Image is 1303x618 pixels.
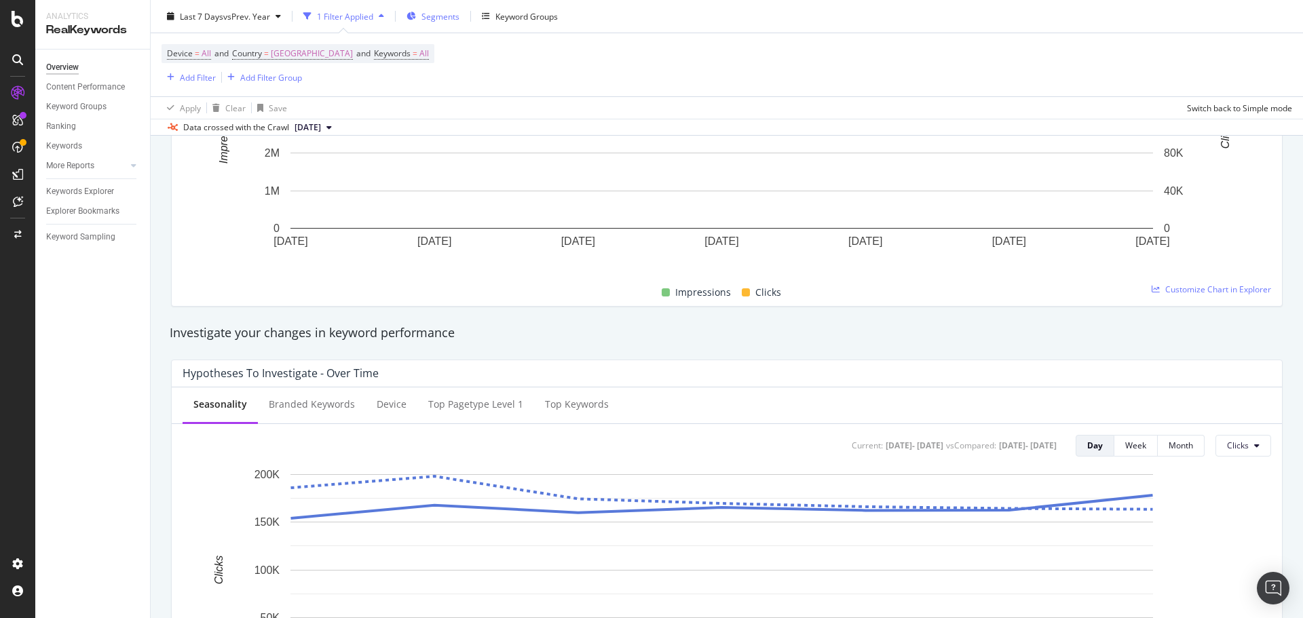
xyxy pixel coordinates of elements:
[1169,440,1193,451] div: Month
[295,121,321,134] span: 2025 Aug. 20th
[46,100,107,114] div: Keyword Groups
[162,69,216,85] button: Add Filter
[675,284,731,301] span: Impressions
[180,10,223,22] span: Last 7 Days
[265,147,280,159] text: 2M
[1220,120,1231,149] text: Clicks
[223,10,270,22] span: vs Prev. Year
[254,564,280,575] text: 100K
[356,47,371,59] span: and
[46,204,140,218] a: Explorer Bookmarks
[46,159,94,173] div: More Reports
[46,11,139,22] div: Analytics
[413,47,417,59] span: =
[254,516,280,528] text: 150K
[417,235,451,247] text: [DATE]
[886,440,943,451] div: [DATE] - [DATE]
[195,47,200,59] span: =
[46,204,119,218] div: Explorer Bookmarks
[271,44,353,63] span: [GEOGRAPHIC_DATA]
[273,223,280,234] text: 0
[225,102,246,113] div: Clear
[218,105,229,163] text: Impressions
[232,47,262,59] span: Country
[1165,284,1271,295] span: Customize Chart in Explorer
[1164,223,1170,234] text: 0
[46,60,140,75] a: Overview
[428,398,523,411] div: Top pagetype Level 1
[495,10,558,22] div: Keyword Groups
[46,119,140,134] a: Ranking
[289,119,337,136] button: [DATE]
[46,60,79,75] div: Overview
[1158,435,1205,457] button: Month
[1182,97,1292,119] button: Switch back to Simple mode
[545,398,609,411] div: Top Keywords
[46,139,140,153] a: Keywords
[46,22,139,38] div: RealKeywords
[222,69,302,85] button: Add Filter Group
[46,80,140,94] a: Content Performance
[848,235,882,247] text: [DATE]
[421,10,459,22] span: Segments
[273,235,307,247] text: [DATE]
[1227,440,1249,451] span: Clicks
[265,185,280,197] text: 1M
[46,100,140,114] a: Keyword Groups
[214,47,229,59] span: and
[852,440,883,451] div: Current:
[992,235,1026,247] text: [DATE]
[170,324,1284,342] div: Investigate your changes in keyword performance
[180,102,201,113] div: Apply
[1114,435,1158,457] button: Week
[202,44,211,63] span: All
[162,97,201,119] button: Apply
[46,139,82,153] div: Keywords
[561,235,595,247] text: [DATE]
[317,10,373,22] div: 1 Filter Applied
[1135,235,1169,247] text: [DATE]
[46,185,114,199] div: Keywords Explorer
[269,102,287,113] div: Save
[1164,185,1184,197] text: 40K
[298,5,390,27] button: 1 Filter Applied
[755,284,781,301] span: Clicks
[704,235,738,247] text: [DATE]
[401,5,465,27] button: Segments
[377,398,407,411] div: Device
[264,47,269,59] span: =
[46,185,140,199] a: Keywords Explorer
[46,119,76,134] div: Ranking
[1087,440,1103,451] div: Day
[207,97,246,119] button: Clear
[180,71,216,83] div: Add Filter
[1152,284,1271,295] a: Customize Chart in Explorer
[183,121,289,134] div: Data crossed with the Crawl
[183,366,379,380] div: Hypotheses to Investigate - Over Time
[167,47,193,59] span: Device
[374,47,411,59] span: Keywords
[999,440,1057,451] div: [DATE] - [DATE]
[269,398,355,411] div: Branded Keywords
[1125,440,1146,451] div: Week
[46,230,140,244] a: Keyword Sampling
[46,80,125,94] div: Content Performance
[946,440,996,451] div: vs Compared :
[193,398,247,411] div: Seasonality
[252,97,287,119] button: Save
[476,5,563,27] button: Keyword Groups
[1215,435,1271,457] button: Clicks
[254,469,280,480] text: 200K
[1076,435,1114,457] button: Day
[46,159,127,173] a: More Reports
[162,5,286,27] button: Last 7 DaysvsPrev. Year
[183,33,1261,269] svg: A chart.
[1257,572,1289,604] div: Open Intercom Messenger
[213,555,225,584] text: Clicks
[1187,102,1292,113] div: Switch back to Simple mode
[240,71,302,83] div: Add Filter Group
[46,230,115,244] div: Keyword Sampling
[419,44,429,63] span: All
[1164,147,1184,159] text: 80K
